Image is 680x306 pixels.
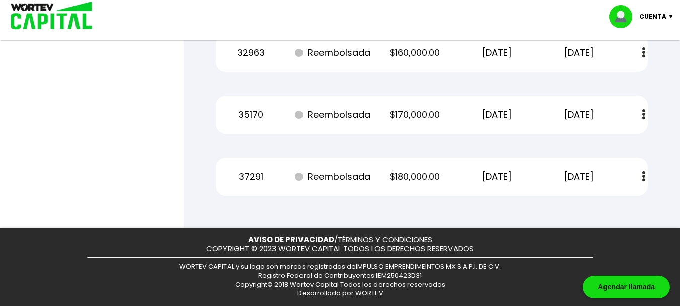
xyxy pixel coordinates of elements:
[206,244,474,253] p: COPYRIGHT © 2023 WORTEV CAPITAL TODOS LOS DERECHOS RESERVADOS
[248,234,334,245] a: AVISO DE PRIVACIDAD
[463,169,532,185] p: [DATE]
[297,288,383,298] span: Desarrollado por WORTEV
[179,262,501,271] span: WORTEV CAPITAL y su logo son marcas registradas de IMPULSO EMPRENDIMEINTOS MX S.A.P.I. DE C.V.
[216,169,285,185] p: 37291
[258,271,422,280] span: Registro Federal de Contribuyentes: IEM250423D31
[381,45,449,60] p: $160,000.00
[666,15,680,18] img: icon-down
[545,169,614,185] p: [DATE]
[338,234,432,245] a: TÉRMINOS Y CONDICIONES
[639,9,666,24] p: Cuenta
[216,45,285,60] p: 32963
[298,45,367,60] p: Reembolsada
[463,107,532,123] p: [DATE]
[463,45,532,60] p: [DATE]
[381,169,449,185] p: $180,000.00
[545,107,614,123] p: [DATE]
[298,107,367,123] p: Reembolsada
[298,169,367,185] p: Reembolsada
[583,276,670,298] div: Agendar llamada
[216,107,285,123] p: 35170
[545,45,614,60] p: [DATE]
[235,280,445,289] span: Copyright© 2018 Wortev Capital Todos los derechos reservados
[248,236,432,244] p: /
[381,107,449,123] p: $170,000.00
[609,5,639,28] img: profile-image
